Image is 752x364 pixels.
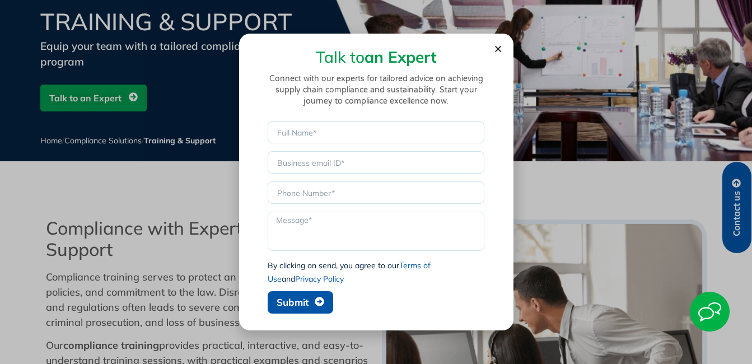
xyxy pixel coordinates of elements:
a: Terms of Use [268,260,431,284]
img: Start Chat [690,292,730,332]
input: Full Name* [268,121,484,143]
button: Submit [268,291,333,314]
div: By clicking on send, you agree to our and [268,259,484,286]
h2: Talk to [261,49,491,65]
input: Business email ID* [268,151,484,174]
span: Submit [277,297,309,307]
a: Privacy Policy [295,274,344,284]
strong: an Expert [365,47,437,67]
p: Connect with our experts for tailored advice on achieving supply chain compliance and sustainabil... [261,73,491,107]
input: Only numbers and phone characters (#, -, *, etc) are accepted. [268,181,484,204]
a: Close [494,45,502,53]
